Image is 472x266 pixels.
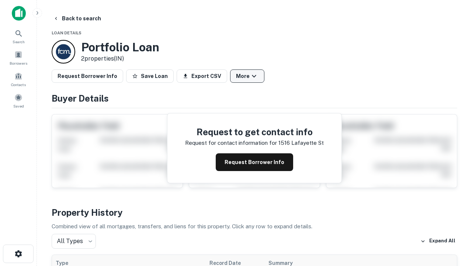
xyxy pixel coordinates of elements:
h4: Buyer Details [52,92,457,105]
p: Combined view of all mortgages, transfers, and liens for this property. Click any row to expand d... [52,222,457,231]
button: Save Loan [126,69,174,83]
button: Request Borrower Info [216,153,293,171]
div: All Types [52,234,96,249]
span: Borrowers [10,60,27,66]
a: Contacts [2,69,35,89]
p: 1516 lafayette st [278,139,324,147]
h3: Portfolio Loan [81,40,159,54]
p: Request for contact information for [185,139,277,147]
span: Saved [13,103,24,109]
button: Request Borrower Info [52,69,123,83]
a: Borrowers [2,48,35,68]
button: Expand All [419,236,457,247]
span: Contacts [11,82,26,88]
h4: Request to get contact info [185,125,324,139]
button: Back to search [50,12,104,25]
img: capitalize-icon.png [12,6,26,21]
button: More [230,69,264,83]
a: Saved [2,91,35,110]
span: Search [13,39,25,45]
button: Export CSV [177,69,227,83]
span: Loan Details [52,31,81,35]
iframe: Chat Widget [435,207,472,242]
p: 2 properties (IN) [81,54,159,63]
h4: Property History [52,206,457,219]
a: Search [2,26,35,46]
